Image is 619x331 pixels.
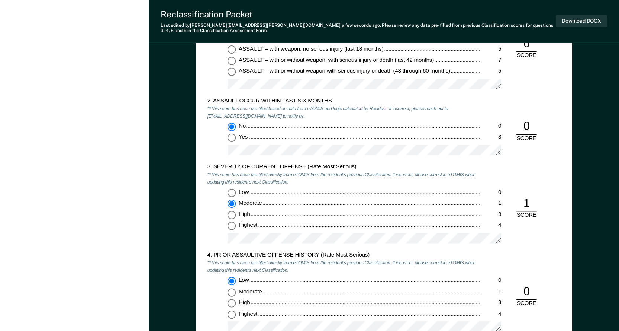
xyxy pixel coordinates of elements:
[228,288,236,296] input: Moderate1
[511,134,542,142] div: SCORE
[511,300,542,307] div: SCORE
[228,122,236,131] input: No0
[238,45,384,52] span: ASSAULT – with weapon, no serious injury (last 18 months)
[238,57,435,63] span: ASSAULT – with or without weapon, with serious injury or death (last 42 months)
[228,68,236,76] input: ASSAULT – with or without weapon with serious injury or death (43 through 60 months)5
[238,299,251,305] span: High
[238,189,249,195] span: Low
[228,310,236,318] input: Highest4
[516,36,537,52] div: 0
[238,277,249,283] span: Low
[207,260,475,273] em: **This score has been pre-filled directly from eTOMIS from the resident's previous Classification...
[238,288,263,294] span: Moderate
[161,23,556,34] div: Last edited by [PERSON_NAME][EMAIL_ADDRESS][PERSON_NAME][DOMAIN_NAME] . Please review any data pr...
[228,134,236,142] input: Yes3
[511,211,542,219] div: SCORE
[238,68,451,74] span: ASSAULT – with or without weapon with serious injury or death (43 through 60 months)
[238,310,258,316] span: Highest
[207,163,481,171] div: 3. SEVERITY OF CURRENT OFFENSE (Rate Most Serious)
[481,299,501,306] div: 3
[228,299,236,307] input: High3
[238,211,251,217] span: High
[481,57,501,64] div: 7
[238,134,248,140] span: Yes
[481,189,501,196] div: 0
[481,222,501,229] div: 4
[481,211,501,218] div: 3
[238,222,258,228] span: Highest
[511,52,542,59] div: SCORE
[481,200,501,207] div: 1
[228,211,236,219] input: High3
[481,288,501,295] div: 1
[207,252,481,259] div: 4. PRIOR ASSAULTIVE OFFENSE HISTORY (Rate Most Serious)
[228,200,236,208] input: Moderate1
[516,119,537,135] div: 0
[228,189,236,197] input: Low0
[481,310,501,318] div: 4
[228,222,236,230] input: Highest4
[516,284,537,300] div: 0
[481,134,501,141] div: 3
[161,9,556,20] div: Reclassification Packet
[207,105,448,118] em: **This score has been pre-filled based on data from eTOMIS and logic calculated by Recidiviz. If ...
[207,172,475,185] em: **This score has been pre-filled directly from eTOMIS from the resident's previous Classification...
[238,200,263,206] span: Moderate
[481,277,501,284] div: 0
[228,45,236,54] input: ASSAULT – with weapon, no serious injury (last 18 months)5
[481,122,501,130] div: 0
[556,15,607,27] button: Download DOCX
[228,57,236,65] input: ASSAULT – with or without weapon, with serious injury or death (last 42 months)7
[516,196,537,212] div: 1
[342,23,380,28] span: a few seconds ago
[228,277,236,285] input: Low0
[238,122,246,129] span: No
[481,45,501,53] div: 5
[207,98,481,105] div: 2. ASSAULT OCCUR WITHIN LAST SIX MONTHS
[481,68,501,75] div: 5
